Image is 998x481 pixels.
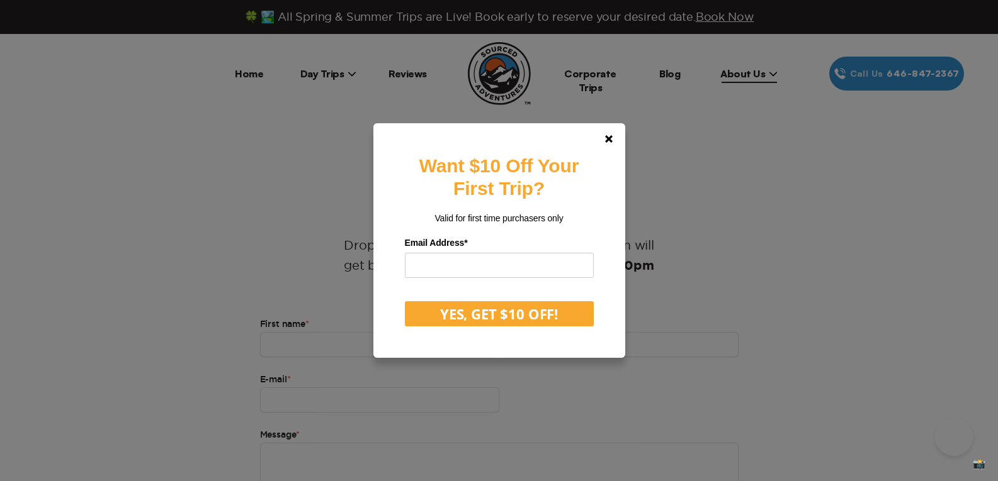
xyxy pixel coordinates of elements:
[973,458,985,468] div: Take Screenshot
[405,233,594,253] label: Email Address
[405,301,594,326] button: YES, GET $10 OFF!
[434,213,563,223] span: Valid for first time purchasers only
[464,238,467,248] span: Required
[594,124,624,154] a: Close
[419,155,579,199] strong: Want $10 Off Your First Trip?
